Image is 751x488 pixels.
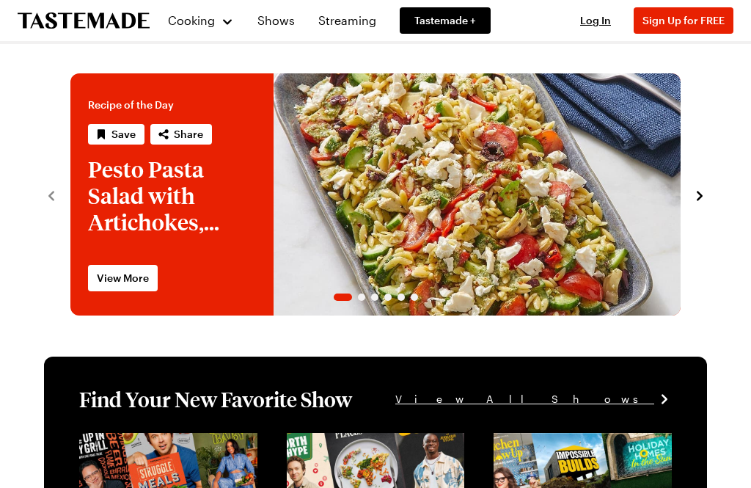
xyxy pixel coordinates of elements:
[287,434,442,466] a: View full content for [object Object]
[384,294,392,301] span: Go to slide 4
[174,127,203,142] span: Share
[168,13,215,27] span: Cooking
[88,124,144,145] button: Save recipe
[395,391,672,407] a: View All Shows
[334,294,352,301] span: Go to slide 1
[18,12,150,29] a: To Tastemade Home Page
[395,391,654,407] span: View All Shows
[167,3,234,38] button: Cooking
[634,7,733,34] button: Sign Up for FREE
[494,434,649,466] a: View full content for [object Object]
[150,124,212,145] button: Share
[88,265,158,291] a: View More
[44,186,59,203] button: navigate to previous item
[411,294,418,301] span: Go to slide 6
[111,127,136,142] span: Save
[79,386,352,412] h1: Find Your New Favorite Show
[398,294,405,301] span: Go to slide 5
[414,13,476,28] span: Tastemade +
[400,7,491,34] a: Tastemade +
[97,271,149,285] span: View More
[692,186,707,203] button: navigate to next item
[580,14,611,26] span: Log In
[70,73,681,316] div: 1 / 6
[371,294,378,301] span: Go to slide 3
[566,13,625,28] button: Log In
[642,14,725,26] span: Sign Up for FREE
[79,434,235,466] a: View full content for [object Object]
[358,294,365,301] span: Go to slide 2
